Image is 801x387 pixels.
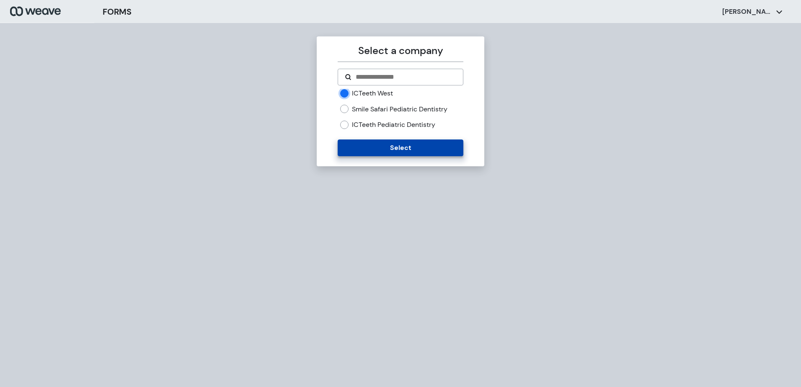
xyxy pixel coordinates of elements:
button: Select [338,139,463,156]
h3: FORMS [103,5,132,18]
input: Search [355,72,456,82]
p: [PERSON_NAME] [722,7,773,16]
label: ICTeeth West [352,89,393,98]
label: Smile Safari Pediatric Dentistry [352,105,447,114]
label: ICTeeth Pediatric Dentistry [352,120,435,129]
p: Select a company [338,43,463,58]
